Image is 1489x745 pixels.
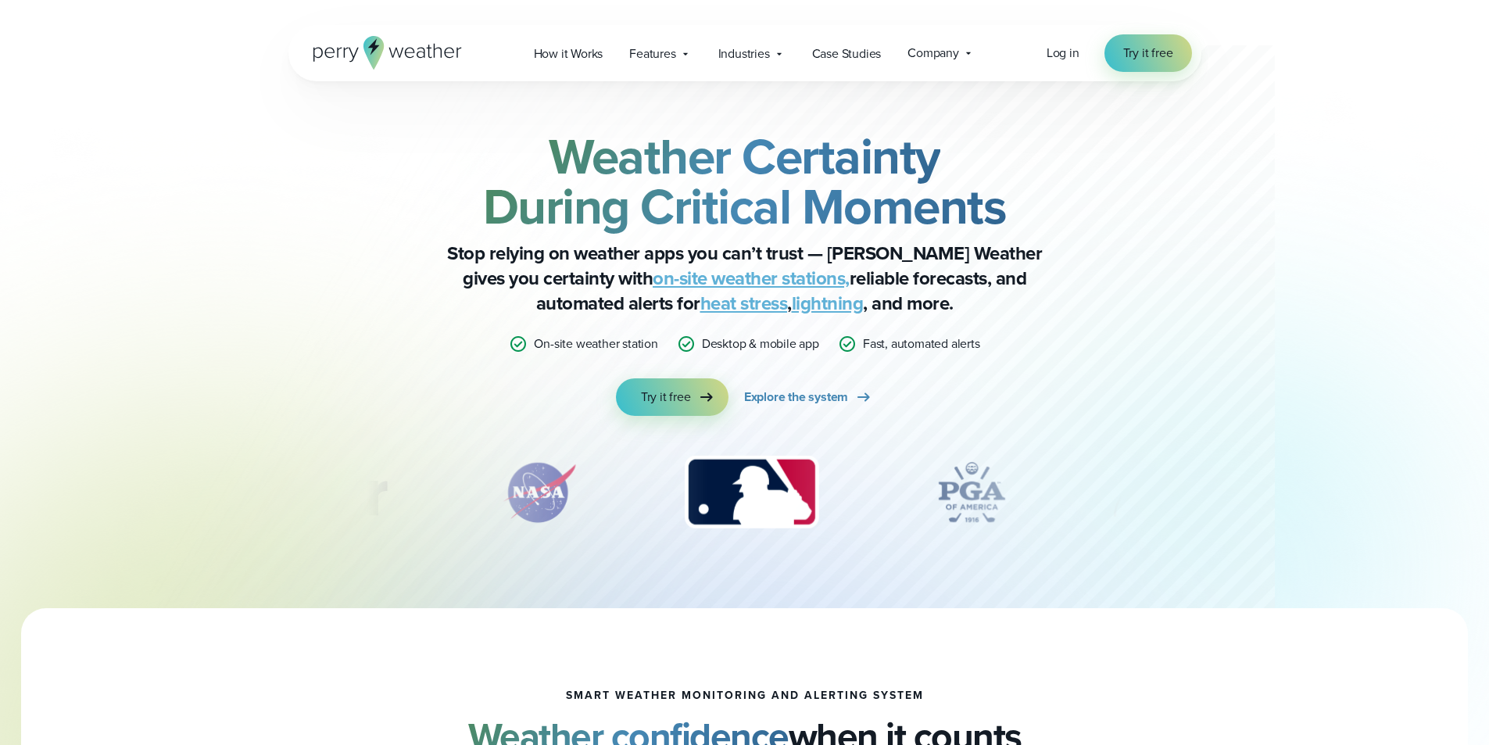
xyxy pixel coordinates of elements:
p: Fast, automated alerts [863,335,980,353]
a: heat stress [700,289,788,317]
a: on-site weather stations, [653,264,850,292]
span: Log in [1047,44,1079,62]
h1: smart weather monitoring and alerting system [566,689,924,702]
span: Explore the system [744,388,848,407]
img: MLB.svg [669,453,834,532]
div: 2 of 12 [485,453,594,532]
img: NASA.svg [485,453,594,532]
div: 3 of 12 [669,453,834,532]
p: On-site weather station [534,335,657,353]
a: Case Studies [799,38,895,70]
span: Try it free [641,388,691,407]
p: Desktop & mobile app [702,335,819,353]
div: slideshow [367,453,1123,539]
div: 5 of 12 [1109,453,1234,532]
a: Explore the system [744,378,873,416]
a: lightning [792,289,864,317]
strong: Weather Certainty During Critical Moments [483,120,1007,243]
div: 1 of 12 [187,453,409,532]
a: Log in [1047,44,1079,63]
span: Case Studies [812,45,882,63]
a: Try it free [1104,34,1192,72]
img: PGA.svg [909,453,1034,532]
span: Features [629,45,675,63]
img: Turner-Construction_1.svg [187,453,409,532]
a: How it Works [521,38,617,70]
div: 4 of 12 [909,453,1034,532]
a: Try it free [616,378,728,416]
img: DPR-Construction.svg [1109,453,1234,532]
span: How it Works [534,45,603,63]
span: Company [907,44,959,63]
span: Industries [718,45,770,63]
span: Try it free [1123,44,1173,63]
p: Stop relying on weather apps you can’t trust — [PERSON_NAME] Weather gives you certainty with rel... [432,241,1058,316]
